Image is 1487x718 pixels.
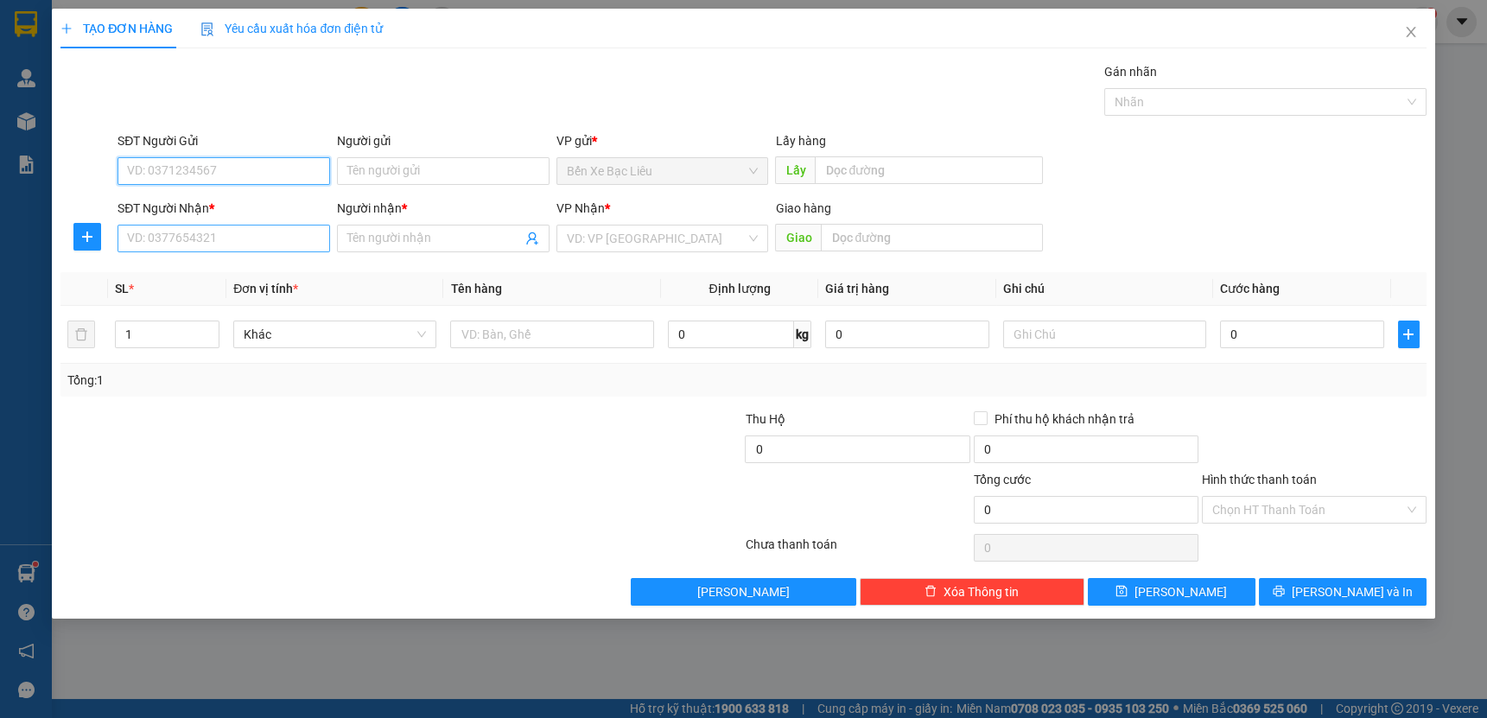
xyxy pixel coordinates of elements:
[743,535,971,565] div: Chưa thanh toán
[974,473,1031,486] span: Tổng cước
[1273,585,1285,599] span: printer
[115,282,129,295] span: SL
[775,134,825,148] span: Lấy hàng
[1387,9,1435,57] button: Close
[775,156,815,184] span: Lấy
[337,199,550,218] div: Người nhận
[825,321,989,348] input: 0
[825,282,889,295] span: Giá trị hàng
[118,199,330,218] div: SĐT Người Nhận
[1259,578,1427,606] button: printer[PERSON_NAME] và In
[860,578,1084,606] button: deleteXóa Thông tin
[1398,321,1420,348] button: plus
[775,201,830,215] span: Giao hàng
[775,224,821,251] span: Giao
[233,282,298,295] span: Đơn vị tính
[1134,582,1227,601] span: [PERSON_NAME]
[556,131,769,150] div: VP gửi
[67,371,575,390] div: Tổng: 1
[631,578,855,606] button: [PERSON_NAME]
[450,282,501,295] span: Tên hàng
[1202,473,1317,486] label: Hình thức thanh toán
[200,22,383,35] span: Yêu cầu xuất hóa đơn điện tử
[815,156,1042,184] input: Dọc đường
[1220,282,1280,295] span: Cước hàng
[73,223,101,251] button: plus
[1003,321,1206,348] input: Ghi Chú
[567,158,759,184] span: Bến Xe Bạc Liêu
[60,22,173,35] span: TẠO ĐƠN HÀNG
[709,282,770,295] span: Định lượng
[944,582,1019,601] span: Xóa Thông tin
[988,410,1141,429] span: Phí thu hộ khách nhận trả
[1399,327,1419,341] span: plus
[1115,585,1128,599] span: save
[745,412,785,426] span: Thu Hộ
[996,272,1213,306] th: Ghi chú
[821,224,1042,251] input: Dọc đường
[244,321,426,347] span: Khác
[556,201,605,215] span: VP Nhận
[337,131,550,150] div: Người gửi
[1292,582,1413,601] span: [PERSON_NAME] và In
[118,131,330,150] div: SĐT Người Gửi
[1404,25,1418,39] span: close
[200,22,214,36] img: icon
[1104,65,1157,79] label: Gán nhãn
[1088,578,1255,606] button: save[PERSON_NAME]
[74,230,100,244] span: plus
[450,321,653,348] input: VD: Bàn, Ghế
[67,321,95,348] button: delete
[525,232,539,245] span: user-add
[60,22,73,35] span: plus
[925,585,937,599] span: delete
[697,582,790,601] span: [PERSON_NAME]
[794,321,811,348] span: kg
